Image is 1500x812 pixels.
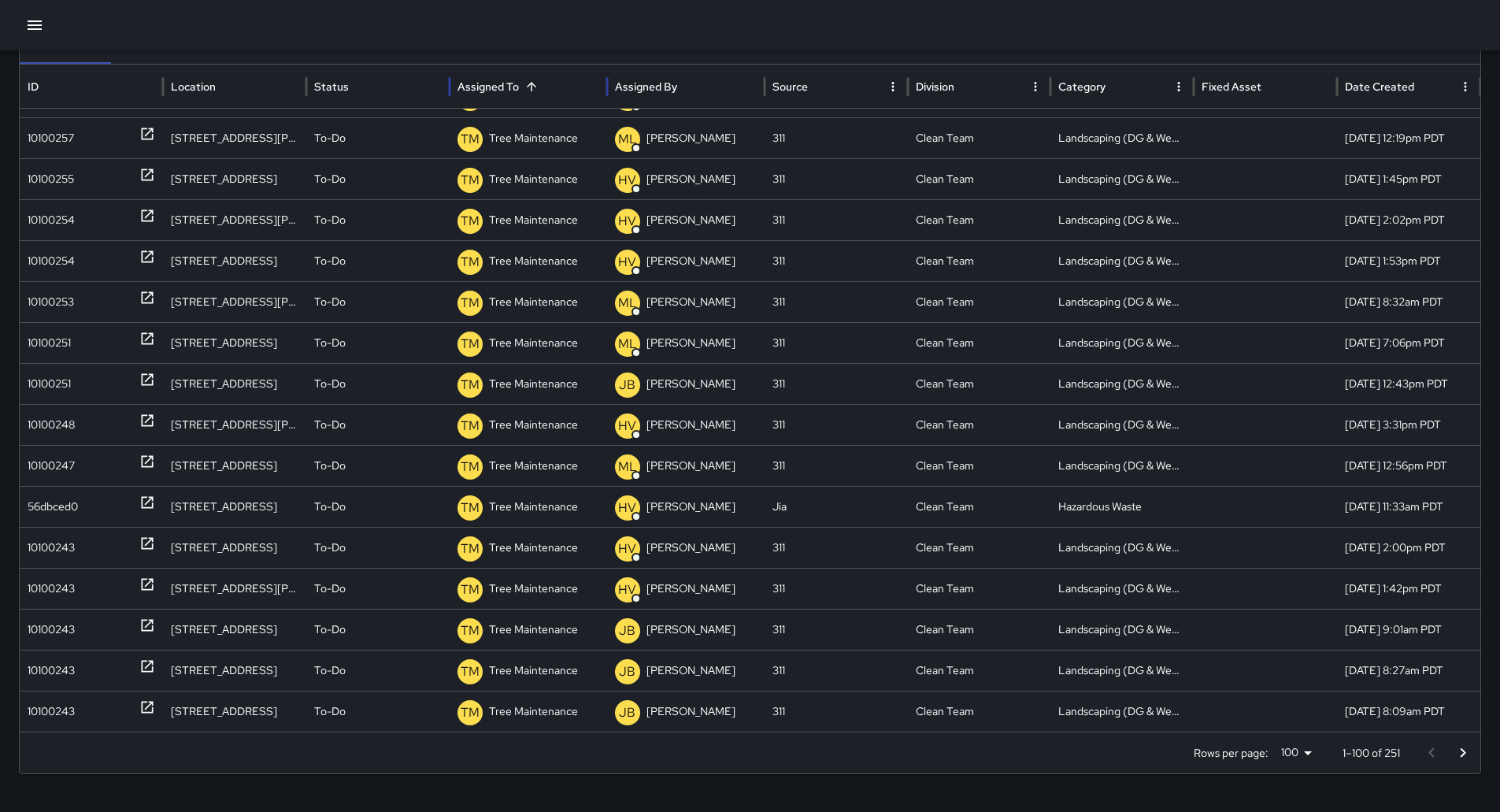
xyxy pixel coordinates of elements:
p: JB [619,376,635,395]
div: 10100248 [28,405,75,445]
div: Landscaping (DG & Weeds) [1050,240,1194,281]
div: 1066 Mission Street [163,158,306,199]
div: Clean Team [908,158,1051,199]
div: 10100243 [28,651,75,691]
div: 311 [765,527,908,568]
p: ML [618,294,637,313]
div: Category [1058,80,1106,94]
div: Clean Team [908,486,1051,527]
div: 8/28/2025, 12:43pm PDT [1337,363,1480,404]
div: 9/3/2025, 2:02pm PDT [1337,199,1480,240]
p: TM [461,253,480,272]
div: Landscaping (DG & Weeds) [1050,199,1194,240]
p: ML [618,130,637,149]
p: Tree Maintenance [489,200,578,240]
div: 101 6th Street [163,609,306,650]
div: 537 Jessie Street [163,117,306,158]
div: 8/21/2025, 11:33am PDT [1337,486,1480,527]
div: Landscaping (DG & Weeds) [1050,281,1194,322]
p: To-Do [314,691,346,732]
div: Landscaping (DG & Weeds) [1050,691,1194,732]
div: 10100251 [28,364,71,404]
p: Tree Maintenance [489,528,578,568]
div: 311 [765,363,908,404]
p: ML [618,335,637,354]
div: Clean Team [908,527,1051,568]
p: TM [461,499,480,517]
div: Landscaping (DG & Weeds) [1050,117,1194,158]
p: To-Do [314,528,346,568]
div: 10100255 [28,159,74,199]
div: 444 Tehama Street [163,240,306,281]
div: 311 [765,158,908,199]
div: 1398 Mission Street [163,691,306,732]
p: Tree Maintenance [489,282,578,322]
div: 8/22/2025, 3:31pm PDT [1337,404,1480,445]
p: TM [461,580,480,599]
div: Landscaping (DG & Weeds) [1050,527,1194,568]
div: 8/28/2025, 7:06pm PDT [1337,322,1480,363]
div: 311 [765,281,908,322]
div: 311 [765,568,908,609]
div: Landscaping (DG & Weeds) [1050,650,1194,691]
div: 311 [765,117,908,158]
p: TM [461,539,480,558]
div: Clean Team [908,363,1051,404]
div: 932 Mission Street [163,486,306,527]
button: Sort [520,76,543,98]
p: To-Do [314,446,346,486]
p: [PERSON_NAME] [646,446,735,486]
div: 1360 Mission Street [163,650,306,691]
div: 10100254 [28,241,75,281]
p: To-Do [314,651,346,691]
p: TM [461,376,480,395]
p: Rows per page: [1194,745,1269,761]
div: Fixed Asset [1202,80,1261,94]
p: Tree Maintenance [489,610,578,650]
div: 537 Jessie Street [163,281,306,322]
div: 10100257 [28,118,74,158]
div: 14 Larkin Street [163,404,306,445]
div: 311 [765,445,908,486]
p: [PERSON_NAME] [646,159,735,199]
p: To-Do [314,405,346,445]
p: Tree Maintenance [489,118,578,158]
div: Division [916,80,954,94]
p: [PERSON_NAME] [646,569,735,609]
div: 311 [765,691,908,732]
div: 1270 Mission Street [163,363,306,404]
p: [PERSON_NAME] [646,323,735,363]
p: Tree Maintenance [489,241,578,281]
div: Clean Team [908,650,1051,691]
div: ID [28,80,39,94]
div: Landscaping (DG & Weeds) [1050,322,1194,363]
p: HV [618,539,636,558]
p: JB [619,703,635,722]
div: 10100243 [28,528,75,568]
div: 8/14/2025, 8:09am PDT [1337,691,1480,732]
p: TM [461,294,480,313]
p: Tree Maintenance [489,446,578,486]
p: Tree Maintenance [489,487,578,527]
div: Date Created [1345,80,1414,94]
p: HV [618,499,636,517]
div: 9/1/2025, 8:32am PDT [1337,281,1480,322]
p: Tree Maintenance [489,159,578,199]
div: Status [314,80,349,94]
div: 10100243 [28,691,75,732]
p: TM [461,417,480,436]
div: Clean Team [908,117,1051,158]
div: Landscaping (DG & Weeds) [1050,445,1194,486]
div: Landscaping (DG & Weeds) [1050,404,1194,445]
p: To-Do [314,487,346,527]
div: 311 [765,240,908,281]
p: HV [618,580,636,599]
div: 10100247 [28,446,75,486]
div: Clean Team [908,445,1051,486]
p: [PERSON_NAME] [646,405,735,445]
div: 470 Clementina Street [163,199,306,240]
div: Clean Team [908,568,1051,609]
p: To-Do [314,364,346,404]
p: To-Do [314,569,346,609]
div: Assigned To [457,80,519,94]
